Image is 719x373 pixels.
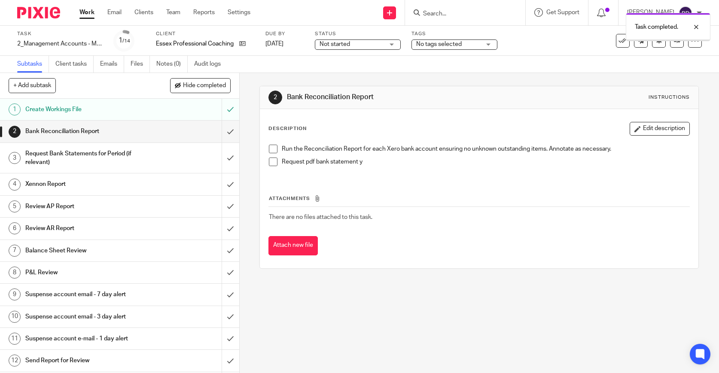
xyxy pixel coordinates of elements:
h1: Bank Reconciliation Report [287,93,498,102]
div: 4 [9,179,21,191]
h1: Create Workings File [25,103,151,116]
a: Clients [134,8,153,17]
h1: Balance Sheet Review [25,244,151,257]
div: Instructions [649,94,690,101]
p: Request pdf bank statement y [282,158,689,166]
div: 5 [9,200,21,212]
a: Reports [193,8,215,17]
div: 8 [9,267,21,279]
div: 2 [268,91,282,104]
span: Not started [320,41,350,47]
img: Pixie [17,7,60,18]
label: Due by [265,30,304,37]
button: Hide completed [170,78,231,93]
div: 11 [9,333,21,345]
label: Task [17,30,103,37]
div: 2_Management Accounts - Monthly - NEW [17,39,103,48]
button: Edit description [630,122,690,136]
label: Client [156,30,255,37]
div: 12 [9,355,21,367]
a: Team [166,8,180,17]
h1: Review AR Report [25,222,151,235]
a: Notes (0) [156,56,188,73]
h1: Suspense account email - 7 day alert [25,288,151,301]
a: Client tasks [55,56,94,73]
h1: Send Report for Review [25,354,151,367]
div: 10 [9,311,21,323]
span: [DATE] [265,41,283,47]
div: 1 [119,36,130,45]
a: Files [131,56,150,73]
a: Work [79,8,94,17]
span: There are no files attached to this task. [269,214,372,220]
div: 7 [9,245,21,257]
div: 6 [9,222,21,234]
h1: Xennon Report [25,178,151,191]
h1: Review AP Report [25,200,151,213]
label: Status [315,30,401,37]
button: + Add subtask [9,78,56,93]
h1: Request Bank Statements for Period (if relevant) [25,147,151,169]
p: Run the Reconciliation Report for each Xero bank account ensuring no unknown outstanding items. A... [282,145,689,153]
p: Essex Professional Coaching Ltd [156,39,235,48]
div: 9 [9,288,21,300]
div: 2 [9,126,21,138]
div: 3 [9,152,21,164]
h1: Suspense account email - 3 day alert [25,310,151,323]
small: /14 [122,39,130,43]
img: svg%3E [679,6,692,20]
span: Attachments [269,196,310,201]
a: Settings [228,8,250,17]
button: Attach new file [268,236,318,255]
p: Description [268,125,307,132]
a: Subtasks [17,56,49,73]
span: No tags selected [416,41,462,47]
h1: P&L Review [25,266,151,279]
span: Hide completed [183,82,226,89]
div: 1 [9,103,21,115]
a: Email [107,8,122,17]
h1: Bank Reconciliation Report [25,125,151,138]
p: Task completed. [635,23,678,31]
h1: Suspense account e-mail - 1 day alert [25,332,151,345]
a: Emails [100,56,124,73]
a: Audit logs [194,56,227,73]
